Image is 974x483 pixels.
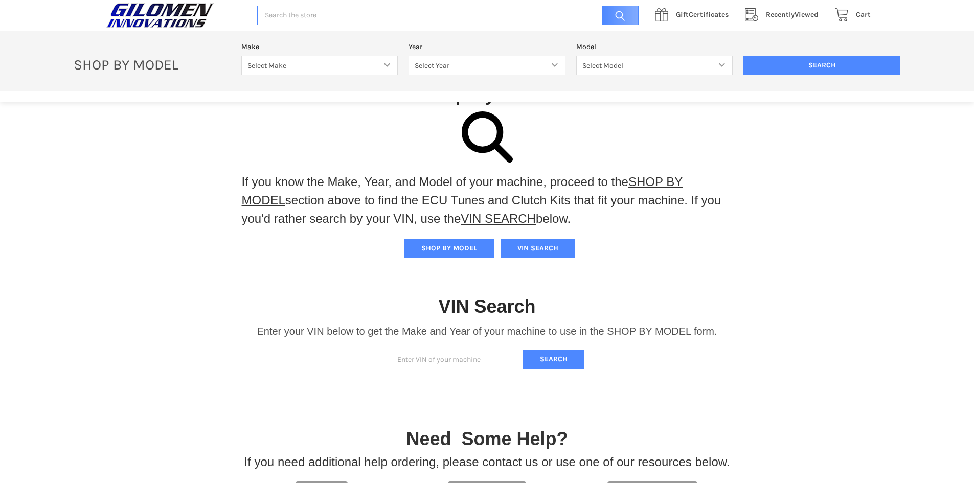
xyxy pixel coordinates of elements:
a: SHOP BY MODEL [242,175,683,207]
p: If you know the Make, Year, and Model of your machine, proceed to the section above to find the E... [242,173,733,228]
button: Search [523,350,584,370]
span: Recently [766,10,795,19]
button: SHOP BY MODEL [404,239,494,258]
a: GiftCertificates [649,9,739,21]
span: Certificates [676,10,729,19]
label: Model [576,41,733,52]
label: Year [409,41,565,52]
a: Cart [829,9,871,21]
input: Search the store [257,6,639,26]
input: Search [743,56,900,76]
a: GILOMEN INNOVATIONS [104,3,246,28]
span: Cart [856,10,871,19]
label: Make [241,41,398,52]
span: Viewed [766,10,819,19]
input: Enter VIN of your machine [390,350,517,370]
span: Gift [676,10,689,19]
h1: VIN Search [438,295,535,318]
button: VIN SEARCH [501,239,575,258]
p: SHOP BY MODEL [69,56,236,74]
p: Need Some Help? [406,425,568,453]
input: Search [597,6,639,26]
img: GILOMEN INNOVATIONS [104,3,216,28]
p: If you need additional help ordering, please contact us or use one of our resources below. [244,453,730,471]
p: Enter your VIN below to get the Make and Year of your machine to use in the SHOP BY MODEL form. [257,324,717,339]
a: RecentlyViewed [739,9,829,21]
a: VIN SEARCH [461,212,536,225]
